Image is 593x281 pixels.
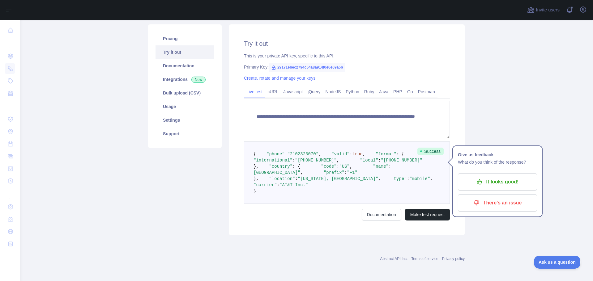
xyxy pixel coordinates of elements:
[409,176,430,181] span: "mobile"
[269,63,345,72] span: 29171ebec2794c54a8a914f0e6e69a5b
[254,176,259,181] span: },
[407,176,409,181] span: :
[156,73,214,86] a: Integrations New
[362,209,401,220] a: Documentation
[285,152,287,157] span: :
[463,177,532,187] p: It looks good!
[244,53,450,59] div: This is your private API key, specific to this API.
[363,152,365,157] span: ,
[244,39,450,48] h2: Try it out
[156,113,214,127] a: Settings
[321,164,336,169] span: "code"
[244,64,450,70] div: Primary Key:
[191,77,206,83] span: New
[430,176,433,181] span: ,
[337,164,339,169] span: :
[5,188,15,200] div: ...
[295,176,297,181] span: :
[156,100,214,113] a: Usage
[378,176,381,181] span: ,
[269,164,292,169] span: "country"
[337,158,339,163] span: ,
[396,152,404,157] span: : {
[442,257,465,261] a: Privacy policy
[331,152,350,157] span: "valid"
[292,164,300,169] span: : {
[323,87,343,97] a: NodeJS
[463,198,532,208] p: There's an issue
[254,152,256,157] span: {
[244,76,315,81] a: Create, rotate and manage your keys
[458,158,537,166] p: What do you think of the response?
[156,59,214,73] a: Documentation
[389,164,391,169] span: :
[343,87,362,97] a: Python
[156,45,214,59] a: Try it out
[305,87,323,97] a: jQuery
[350,164,352,169] span: ,
[360,158,378,163] span: "local"
[391,87,405,97] a: PHP
[405,209,450,220] button: Make test request
[295,158,336,163] span: "[PHONE_NUMBER]"
[269,176,295,181] span: "location"
[458,151,537,158] h1: Give us feedback
[5,100,15,112] div: ...
[405,87,416,97] a: Go
[417,148,444,155] span: Success
[254,189,256,194] span: }
[5,37,15,49] div: ...
[344,170,347,175] span: :
[298,176,378,181] span: "[US_STATE], [GEOGRAPHIC_DATA]"
[458,173,537,191] button: It looks good!
[300,170,303,175] span: ,
[279,182,308,187] span: "AT&T Inc."
[536,6,560,14] span: Invite users
[254,164,259,169] span: },
[416,87,437,97] a: Postman
[377,87,391,97] a: Java
[156,86,214,100] a: Bulk upload (CSV)
[362,87,377,97] a: Ruby
[391,176,407,181] span: "type"
[324,170,344,175] span: "prefix"
[254,182,277,187] span: "carrier"
[265,87,281,97] a: cURL
[318,152,321,157] span: ,
[292,158,295,163] span: :
[277,182,279,187] span: :
[267,152,285,157] span: "phone"
[350,152,352,157] span: :
[281,87,305,97] a: Javascript
[352,152,363,157] span: true
[376,152,396,157] span: "format"
[380,257,408,261] a: Abstract API Inc.
[254,158,292,163] span: "international"
[244,87,265,97] a: Live test
[378,158,381,163] span: :
[156,127,214,140] a: Support
[458,194,537,212] button: There's an issue
[411,257,438,261] a: Terms of service
[156,32,214,45] a: Pricing
[534,256,581,269] iframe: Toggle Customer Support
[339,164,350,169] span: "US"
[373,164,389,169] span: "name"
[287,152,318,157] span: "2102323070"
[347,170,357,175] span: "+1"
[526,5,561,15] button: Invite users
[381,158,422,163] span: "[PHONE_NUMBER]"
